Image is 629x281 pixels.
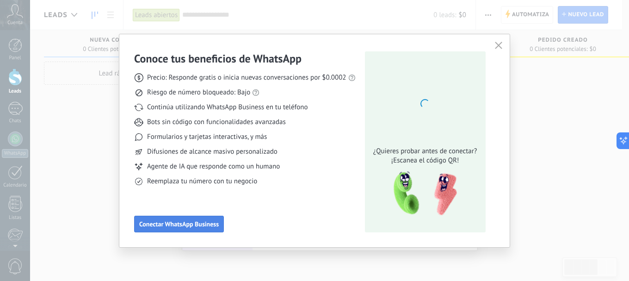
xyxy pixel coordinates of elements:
span: Reemplaza tu número con tu negocio [147,177,257,186]
img: qr-pic-1x.png [386,169,459,219]
span: Conectar WhatsApp Business [139,221,219,227]
span: ¿Quieres probar antes de conectar? [370,147,480,156]
span: ¡Escanea el código QR! [370,156,480,165]
span: Precio: Responde gratis o inicia nuevas conversaciones por $0.0002 [147,73,346,82]
span: Formularios y tarjetas interactivas, y más [147,132,267,142]
span: Riesgo de número bloqueado: Bajo [147,88,250,97]
span: Agente de IA que responde como un humano [147,162,280,171]
span: Continúa utilizando WhatsApp Business en tu teléfono [147,103,308,112]
span: Difusiones de alcance masivo personalizado [147,147,277,156]
button: Conectar WhatsApp Business [134,216,224,232]
span: Bots sin código con funcionalidades avanzadas [147,118,286,127]
h3: Conoce tus beneficios de WhatsApp [134,51,302,66]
